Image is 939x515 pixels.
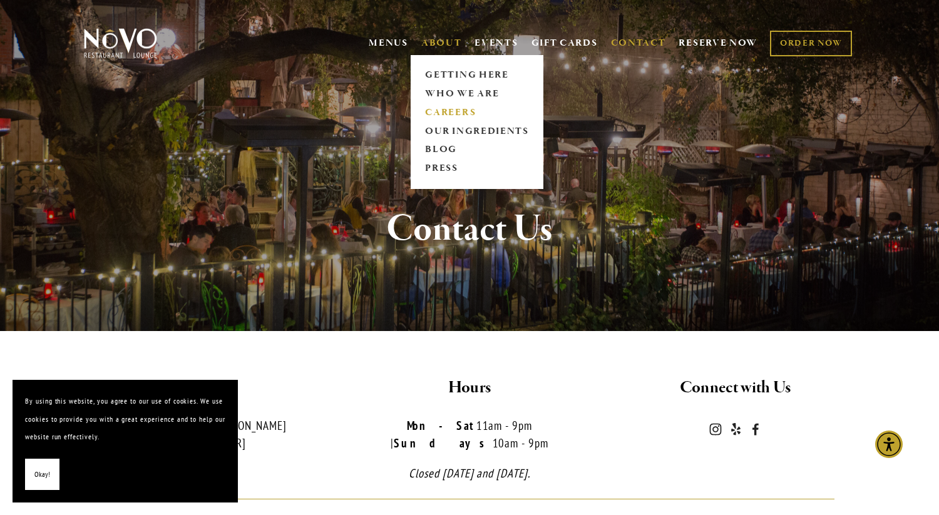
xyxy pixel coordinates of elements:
[34,466,50,484] span: Okay!
[25,392,225,446] p: By using this website, you agree to our use of cookies. We use cookies to provide you with a grea...
[421,66,533,84] a: GETTING HERE
[749,423,762,436] a: Novo Restaurant and Lounge
[13,380,238,502] section: Cookie banner
[611,31,666,55] a: CONTACT
[369,37,408,49] a: MENUS
[421,103,533,122] a: CAREERS
[421,122,533,141] a: OUR INGREDIENTS
[770,31,852,56] a: ORDER NOW
[475,37,518,49] a: EVENTS
[531,31,598,55] a: GIFT CARDS
[679,31,757,55] a: RESERVE NOW
[386,205,553,253] strong: Contact Us
[421,141,533,160] a: BLOG
[81,28,160,59] img: Novo Restaurant &amp; Lounge
[421,37,462,49] a: ABOUT
[421,160,533,178] a: PRESS
[81,375,326,401] h2: Location
[729,423,742,436] a: Yelp
[347,417,592,452] p: 11am - 9pm | 10am - 9pm
[347,375,592,401] h2: Hours
[421,84,533,103] a: WHO WE ARE
[709,423,722,436] a: Instagram
[407,418,476,433] strong: Mon-Sat
[409,466,530,481] em: Closed [DATE] and [DATE].
[875,431,903,458] div: Accessibility Menu
[25,459,59,491] button: Okay!
[613,375,858,401] h2: Connect with Us
[394,436,493,451] strong: Sundays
